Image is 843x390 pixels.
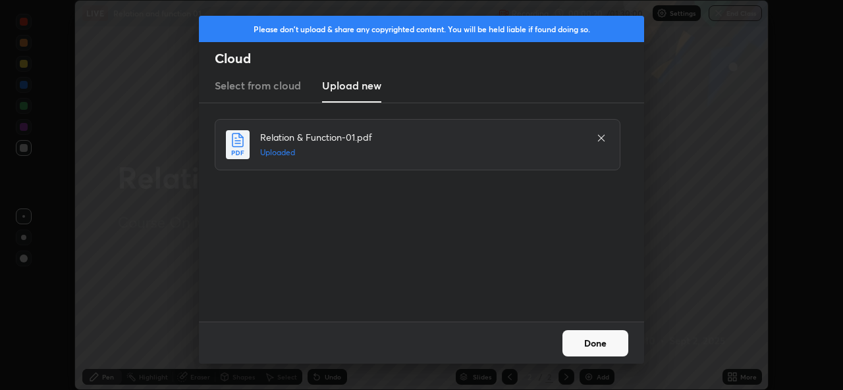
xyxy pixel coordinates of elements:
[199,16,644,42] div: Please don't upload & share any copyrighted content. You will be held liable if found doing so.
[562,330,628,356] button: Done
[322,78,381,93] h3: Upload new
[260,130,583,144] h4: Relation & Function-01.pdf
[215,50,644,67] h2: Cloud
[260,147,583,158] h5: Uploaded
